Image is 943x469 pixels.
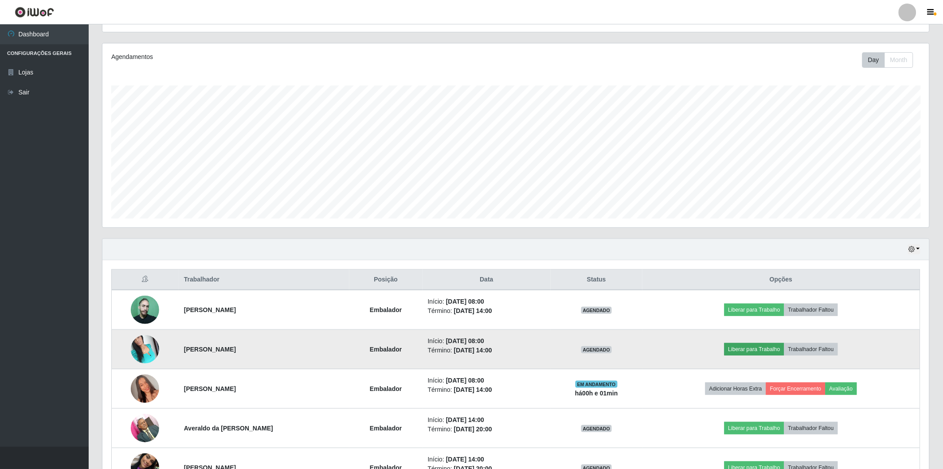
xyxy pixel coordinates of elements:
time: [DATE] 14:00 [454,307,492,314]
img: 1751455620559.jpeg [131,363,159,414]
span: EM ANDAMENTO [575,381,618,388]
button: Liberar para Trabalho [724,304,784,316]
button: Forçar Encerramento [766,383,826,395]
strong: [PERSON_NAME] [184,306,236,313]
li: Término: [428,385,546,395]
li: Início: [428,297,546,306]
div: Agendamentos [111,52,441,62]
th: Trabalhador [179,270,349,290]
button: Trabalhador Faltou [784,343,838,356]
li: Início: [428,336,546,346]
li: Início: [428,415,546,425]
button: Avaliação [826,383,857,395]
time: [DATE] 08:00 [446,377,484,384]
th: Status [551,270,642,290]
button: Day [862,52,885,68]
strong: Embalador [370,346,402,353]
span: AGENDADO [581,425,612,432]
li: Término: [428,425,546,434]
li: Término: [428,306,546,316]
time: [DATE] 08:00 [446,298,484,305]
strong: Embalador [370,385,402,392]
button: Liberar para Trabalho [724,422,784,434]
time: [DATE] 20:00 [454,426,492,433]
time: [DATE] 14:00 [446,416,484,423]
button: Month [884,52,913,68]
div: Toolbar with button groups [862,52,920,68]
strong: [PERSON_NAME] [184,385,236,392]
img: CoreUI Logo [15,7,54,18]
strong: Embalador [370,425,402,432]
strong: há 00 h e 01 min [575,390,618,397]
time: [DATE] 08:00 [446,337,484,344]
time: [DATE] 14:00 [454,347,492,354]
img: 1697796543878.jpeg [131,330,159,368]
button: Liberar para Trabalho [724,343,784,356]
span: AGENDADO [581,346,612,353]
button: Trabalhador Faltou [784,304,838,316]
button: Adicionar Horas Extra [705,383,766,395]
button: Trabalhador Faltou [784,422,838,434]
strong: Averaldo da [PERSON_NAME] [184,425,273,432]
th: Posição [349,270,423,290]
li: Término: [428,346,546,355]
img: 1672941149388.jpeg [131,296,159,324]
th: Opções [642,270,920,290]
strong: [PERSON_NAME] [184,346,236,353]
img: 1697117733428.jpeg [131,409,159,447]
li: Início: [428,376,546,385]
strong: Embalador [370,306,402,313]
th: Data [423,270,551,290]
span: AGENDADO [581,307,612,314]
div: First group [862,52,913,68]
time: [DATE] 14:00 [446,456,484,463]
li: Início: [428,455,546,464]
time: [DATE] 14:00 [454,386,492,393]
